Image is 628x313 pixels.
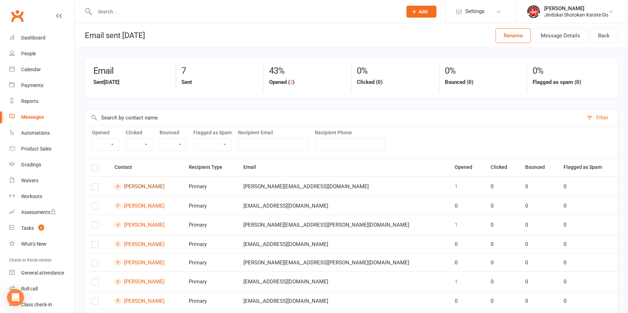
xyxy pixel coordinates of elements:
strong: Sent [DATE] [93,79,119,85]
div: 0% [445,64,522,78]
div: Roll call [21,286,38,291]
div: 0 [525,222,551,228]
div: Messages [21,114,44,120]
button: 1 [455,221,458,229]
div: Payments [21,82,43,88]
div: Open Intercom Messenger [7,289,24,306]
div: Product Sales [21,146,51,152]
div: 7 [181,64,258,78]
div: 0 [491,222,512,228]
a: Product Sales [9,141,74,157]
div: 0% [357,64,434,78]
div: Email sent [DATE] [75,23,145,48]
div: 0 [455,298,478,304]
label: Clicked [126,130,153,135]
strong: Sent [181,79,192,85]
div: Assessments [21,209,56,215]
div: Waivers [21,178,38,183]
a: [PERSON_NAME] [114,183,176,190]
strong: Bounced (0) [445,79,473,85]
a: Messages [9,109,74,125]
a: General attendance kiosk mode [9,265,74,281]
div: [EMAIL_ADDRESS][DOMAIN_NAME] [243,203,442,209]
div: 0 [525,279,551,285]
div: 0 [525,298,551,304]
div: 0 [564,222,611,228]
input: Search by contact name [85,110,583,126]
a: Waivers [9,173,74,189]
a: Payments [9,78,74,93]
button: Add [406,6,436,18]
th: Flagged as Spam [557,158,618,176]
div: Filter [596,113,608,122]
label: Flagged as Spam [193,130,232,135]
div: 0 [491,298,512,304]
div: 43% [269,64,346,78]
a: Clubworx [8,7,26,25]
a: Calendar [9,62,74,78]
div: Workouts [21,194,42,199]
div: Primary [189,184,231,190]
button: Filter [583,110,618,126]
div: 0 [491,279,512,285]
div: Primary [189,222,231,228]
div: Automations [21,130,50,136]
div: Class check-in [21,302,52,307]
strong: Opened ( ) [269,79,294,85]
div: 0 [564,260,611,266]
button: Rename [496,28,531,43]
a: Reports [9,93,74,109]
div: [PERSON_NAME][EMAIL_ADDRESS][PERSON_NAME][DOMAIN_NAME] [243,260,442,266]
a: Tasks 2 [9,220,74,236]
div: 0 [525,241,551,247]
a: Automations [9,125,74,141]
div: Primary [189,298,231,304]
a: Roll call [9,281,74,297]
a: Dashboard [9,30,74,46]
a: People [9,46,74,62]
div: [PERSON_NAME][EMAIL_ADDRESS][DOMAIN_NAME] [243,184,442,190]
div: 0 [525,184,551,190]
div: 0 [491,184,512,190]
div: 0 [564,298,611,304]
div: [EMAIL_ADDRESS][DOMAIN_NAME] [243,241,442,247]
div: 0 [455,241,478,247]
div: What's New [21,241,46,247]
a: Workouts [9,189,74,204]
a: [PERSON_NAME] [114,259,176,266]
th: Clicked [484,158,519,176]
div: 0 [564,279,611,285]
div: Dashboard [21,35,45,41]
a: Class kiosk mode [9,297,74,313]
div: 0 [455,260,478,266]
button: 3 [290,78,293,86]
img: thumb_image1661986740.png [527,5,541,19]
label: Opened [92,130,119,135]
div: Gradings [21,162,41,167]
a: [PERSON_NAME] [114,297,176,304]
strong: Flagged as spam (0) [533,79,581,85]
div: 0 [491,241,512,247]
div: People [21,51,36,56]
div: [PERSON_NAME][EMAIL_ADDRESS][PERSON_NAME][DOMAIN_NAME] [243,222,442,228]
div: [EMAIL_ADDRESS][DOMAIN_NAME] [243,279,442,285]
label: Recipient Email [238,130,309,135]
th: Bounced [519,158,557,176]
div: Calendar [21,67,41,72]
span: Settings [465,4,485,19]
label: Bounced [160,130,187,135]
div: 0 [564,203,611,209]
button: 1 [455,277,458,286]
span: Add [419,9,428,14]
div: 0 [491,260,512,266]
div: 0% [533,64,609,78]
a: [PERSON_NAME] [114,278,176,285]
div: 0 [455,203,478,209]
input: Search... [93,7,397,17]
th: Opened [448,158,484,176]
div: Primary [189,241,231,247]
th: Recipient Type [182,158,237,176]
a: [PERSON_NAME] [114,222,176,228]
strong: Clicked (0) [357,79,383,85]
div: Email [93,64,170,78]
